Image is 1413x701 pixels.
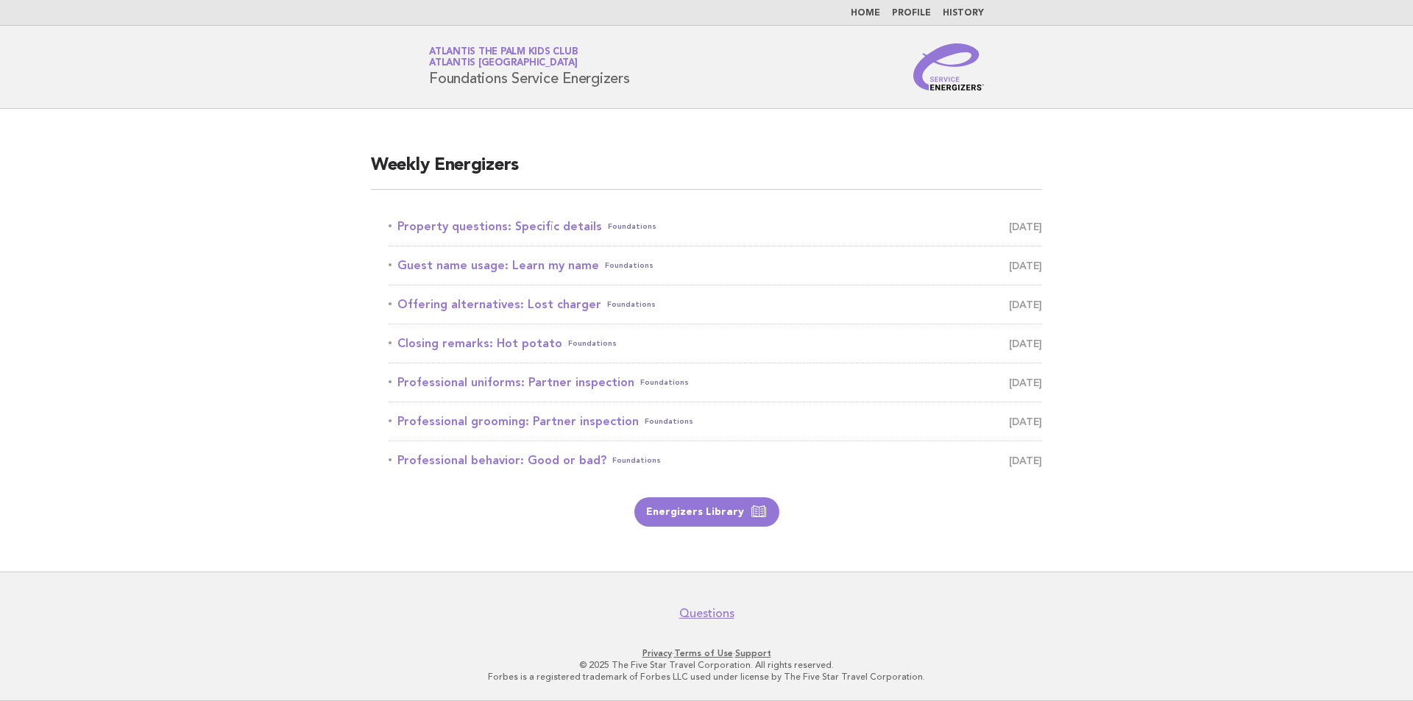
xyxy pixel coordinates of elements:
[371,154,1042,190] h2: Weekly Energizers
[429,59,578,68] span: Atlantis [GEOGRAPHIC_DATA]
[256,671,1157,683] p: Forbes is a registered trademark of Forbes LLC used under license by The Five Star Travel Corpora...
[1009,333,1042,354] span: [DATE]
[256,647,1157,659] p: · ·
[1009,372,1042,393] span: [DATE]
[1009,294,1042,315] span: [DATE]
[1009,255,1042,276] span: [DATE]
[674,648,733,658] a: Terms of Use
[612,450,661,471] span: Foundations
[642,648,672,658] a: Privacy
[735,648,771,658] a: Support
[892,9,931,18] a: Profile
[256,659,1157,671] p: © 2025 The Five Star Travel Corporation. All rights reserved.
[913,43,984,90] img: Service Energizers
[389,216,1042,237] a: Property questions: Specific detailsFoundations [DATE]
[429,48,630,86] h1: Foundations Service Energizers
[389,450,1042,471] a: Professional behavior: Good or bad?Foundations [DATE]
[645,411,693,432] span: Foundations
[634,497,779,527] a: Energizers Library
[1009,411,1042,432] span: [DATE]
[1009,450,1042,471] span: [DATE]
[389,372,1042,393] a: Professional uniforms: Partner inspectionFoundations [DATE]
[389,333,1042,354] a: Closing remarks: Hot potatoFoundations [DATE]
[389,411,1042,432] a: Professional grooming: Partner inspectionFoundations [DATE]
[679,606,734,621] a: Questions
[851,9,880,18] a: Home
[568,333,617,354] span: Foundations
[607,294,656,315] span: Foundations
[389,255,1042,276] a: Guest name usage: Learn my nameFoundations [DATE]
[605,255,654,276] span: Foundations
[429,47,578,68] a: Atlantis The Palm Kids ClubAtlantis [GEOGRAPHIC_DATA]
[1009,216,1042,237] span: [DATE]
[608,216,656,237] span: Foundations
[943,9,984,18] a: History
[640,372,689,393] span: Foundations
[389,294,1042,315] a: Offering alternatives: Lost chargerFoundations [DATE]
